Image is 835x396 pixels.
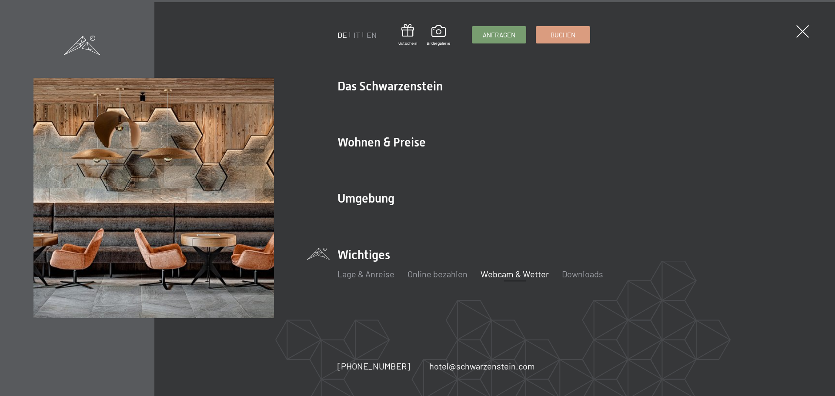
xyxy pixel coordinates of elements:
[429,360,535,372] a: hotel@schwarzenstein.com
[407,269,468,279] a: Online bezahlen
[536,27,590,43] a: Buchen
[481,269,549,279] a: Webcam & Wetter
[551,30,575,40] span: Buchen
[33,78,274,318] img: Wellnesshotels - Bar - Spieltische - Kinderunterhaltung
[354,30,360,40] a: IT
[427,40,450,46] span: Bildergalerie
[337,360,410,372] a: [PHONE_NUMBER]
[337,361,410,371] span: [PHONE_NUMBER]
[337,269,394,279] a: Lage & Anreise
[483,30,515,40] span: Anfragen
[472,27,526,43] a: Anfragen
[398,24,417,46] a: Gutschein
[562,269,603,279] a: Downloads
[367,30,377,40] a: EN
[337,30,347,40] a: DE
[398,40,417,46] span: Gutschein
[427,25,450,46] a: Bildergalerie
